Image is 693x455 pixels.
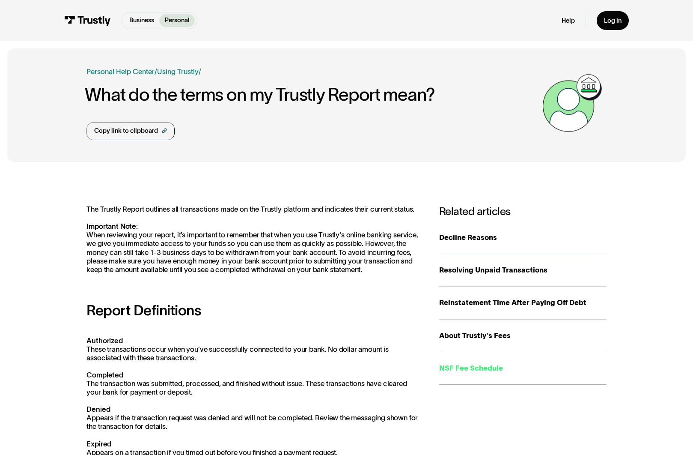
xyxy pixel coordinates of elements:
[439,297,607,308] div: Reinstatement Time After Paying Off Debt
[439,330,607,341] div: About Trustly's Fees
[439,363,607,374] div: NSF Fee Schedule
[439,254,607,287] a: Resolving Unpaid Transactions
[562,17,575,25] a: Help
[159,14,195,27] a: Personal
[86,440,111,448] strong: Expired
[439,205,607,218] h3: Related articles
[129,16,154,25] p: Business
[64,16,111,26] img: Trustly Logo
[86,122,175,141] a: Copy link to clipboard
[86,205,421,274] p: The Trustly Report outlines all transactions made on the Trustly platform and indicates their cur...
[597,11,628,30] a: Log in
[86,66,155,77] a: Personal Help Center
[157,68,199,75] a: Using Trustly
[86,337,122,344] strong: Authorized
[86,302,201,318] strong: Report Definitions
[604,17,622,25] div: Log in
[439,222,607,254] a: Decline Reasons
[165,16,190,25] p: Personal
[439,287,607,319] a: Reinstatement Time After Paying Off Debt
[439,232,607,243] div: Decline Reasons
[155,66,157,77] div: /
[124,14,159,27] a: Business
[439,352,607,385] a: NSF Fee Schedule
[86,405,110,413] strong: Denied
[85,84,538,104] h1: What do the terms on my Trustly Report mean?
[199,66,201,77] div: /
[94,126,158,136] div: Copy link to clipboard
[86,222,138,230] strong: Important Note:
[439,320,607,352] a: About Trustly's Fees
[86,371,123,379] strong: Completed
[439,265,607,275] div: Resolving Unpaid Transactions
